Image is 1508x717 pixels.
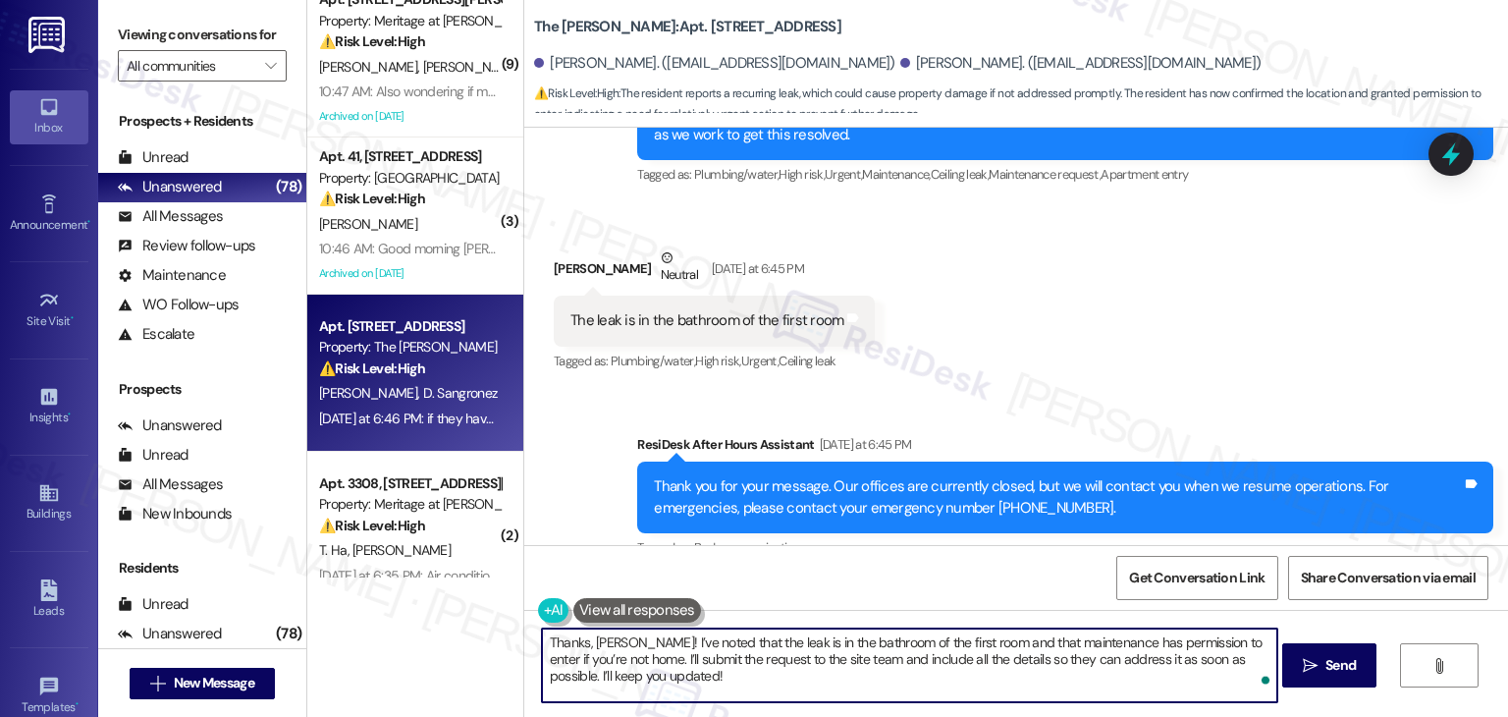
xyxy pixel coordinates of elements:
div: Thank you for your message. Our offices are currently closed, but we will contact you when we res... [654,476,1462,519]
div: Property: Meritage at [PERSON_NAME][GEOGRAPHIC_DATA] [319,494,501,515]
span: • [76,697,79,711]
div: Unread [118,147,188,168]
img: ResiDesk Logo [28,17,69,53]
span: Send [1325,655,1356,676]
span: Plumbing/water , [611,353,695,369]
a: Inbox [10,90,88,143]
strong: ⚠️ Risk Level: High [319,517,425,534]
strong: ⚠️ Risk Level: High [319,190,425,207]
div: [PERSON_NAME]. ([EMAIL_ADDRESS][DOMAIN_NAME]) [900,53,1262,74]
span: Share Conversation via email [1301,568,1476,588]
span: D. Sangronez [423,384,498,402]
div: Review follow-ups [118,236,255,256]
div: Archived on [DATE] [317,104,503,129]
div: [DATE] at 6:46 PM: if they have permission to enter the house [319,410,666,427]
div: ResiDesk After Hours Assistant [637,434,1493,462]
div: Tagged as: [637,160,1493,189]
div: Apt. [STREET_ADDRESS] [319,316,501,337]
div: Unanswered [118,415,222,436]
button: Get Conversation Link [1116,556,1277,600]
a: Insights • [10,380,88,433]
span: • [87,215,90,229]
span: Maintenance , [862,166,930,183]
div: Unanswered [118,177,222,197]
div: Property: The [PERSON_NAME] [319,337,501,358]
textarea: To enrich screen reader interactions, please activate Accessibility in Grammarly extension settings [542,629,1277,702]
div: Prospects + Residents [98,111,306,132]
i:  [150,676,165,691]
div: The leak is in the bathroom of the first room [570,310,843,331]
span: Ceiling leak [779,353,835,369]
a: Site Visit • [10,284,88,337]
i:  [265,58,276,74]
span: High risk , [695,353,741,369]
div: [DATE] at 6:35 PM: Air condition not cooling [319,567,562,584]
div: Prospects [98,379,306,400]
span: Apartment entry [1101,166,1188,183]
div: Neutral [657,248,702,289]
span: [PERSON_NAME] [319,215,417,233]
span: Urgent , [741,353,779,369]
div: New Inbounds [118,504,232,524]
div: Property: [GEOGRAPHIC_DATA] [319,168,501,189]
div: Property: Meritage at [PERSON_NAME][GEOGRAPHIC_DATA] [319,11,501,31]
div: [DATE] at 6:45 PM [707,258,804,279]
span: Plumbing/water , [694,166,779,183]
button: Share Conversation via email [1288,556,1488,600]
div: [PERSON_NAME] [554,248,875,296]
span: • [68,408,71,421]
span: [PERSON_NAME] [423,58,521,76]
span: T. Ha [319,541,352,559]
span: Get Conversation Link [1129,568,1265,588]
button: Send [1282,643,1377,688]
span: Bad communication [694,539,800,556]
strong: ⚠️ Risk Level: High [534,85,619,101]
span: [PERSON_NAME] [319,384,423,402]
div: Escalate [118,324,194,345]
span: New Message [174,673,254,693]
a: Buildings [10,476,88,529]
div: Tagged as: [637,533,1493,562]
span: [PERSON_NAME] [319,58,423,76]
strong: ⚠️ Risk Level: High [319,359,425,377]
div: All Messages [118,474,223,495]
button: New Message [130,668,275,699]
div: (78) [271,619,306,649]
div: Apt. 41, [STREET_ADDRESS] [319,146,501,167]
strong: ⚠️ Risk Level: High [319,32,425,50]
div: Maintenance [118,265,226,286]
div: Unread [118,594,188,615]
div: (78) [271,172,306,202]
i:  [1303,658,1318,674]
div: Unanswered [118,624,222,644]
span: [PERSON_NAME] [352,541,451,559]
span: Urgent , [825,166,862,183]
div: Tagged as: [554,347,875,375]
div: Unread [118,445,188,466]
div: [DATE] at 6:45 PM [815,434,912,455]
span: • [71,311,74,325]
input: All communities [127,50,255,82]
span: High risk , [779,166,825,183]
b: The [PERSON_NAME]: Apt. [STREET_ADDRESS] [534,17,841,37]
i:  [1431,658,1446,674]
label: Viewing conversations for [118,20,287,50]
div: Residents [98,558,306,579]
div: WO Follow-ups [118,295,239,315]
span: : The resident reports a recurring leak, which could cause property damage if not addressed promp... [534,83,1508,126]
div: Archived on [DATE] [317,261,503,286]
span: Maintenance request , [989,166,1101,183]
div: All Messages [118,206,223,227]
div: Apt. 3308, [STREET_ADDRESS][PERSON_NAME] [319,473,501,494]
a: Leads [10,574,88,627]
div: [PERSON_NAME]. ([EMAIL_ADDRESS][DOMAIN_NAME]) [534,53,895,74]
span: Ceiling leak , [931,166,990,183]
